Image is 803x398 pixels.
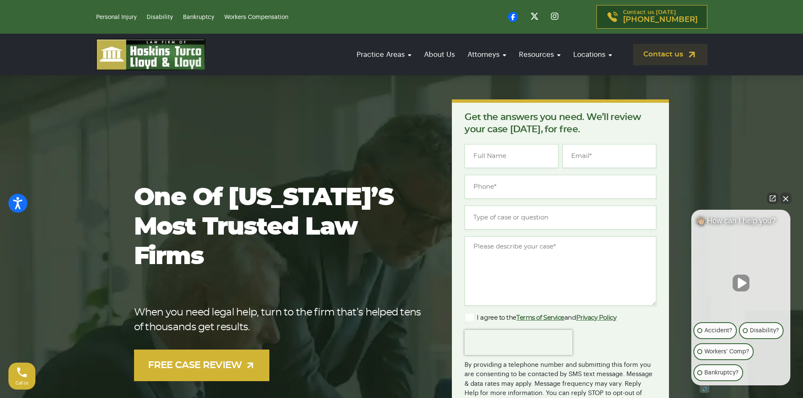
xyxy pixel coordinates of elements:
span: Call us [16,381,29,385]
input: Email* [562,144,656,168]
span: [PHONE_NUMBER] [623,16,698,24]
h1: One of [US_STATE]’s most trusted law firms [134,183,425,272]
a: Workers Compensation [224,14,288,20]
a: Bankruptcy [183,14,214,20]
a: Contact us [DATE][PHONE_NUMBER] [596,5,707,29]
p: Accident? [704,326,732,336]
p: When you need legal help, turn to the firm that’s helped tens of thousands get results. [134,305,425,335]
a: About Us [420,43,459,67]
a: Disability [147,14,173,20]
p: Workers' Comp? [704,347,749,357]
a: Open direct chat [767,192,779,204]
p: Bankruptcy? [704,368,739,378]
a: Personal Injury [96,14,137,20]
button: Close Intaker Chat Widget [780,192,792,204]
p: Contact us [DATE] [623,10,698,24]
img: logo [96,39,206,70]
a: Privacy Policy [576,315,617,321]
div: 👋🏼 How can I help you? [691,216,790,230]
label: I agree to the and [465,313,616,323]
input: Type of case or question [465,206,656,230]
input: Full Name [465,144,559,168]
a: Contact us [633,44,707,65]
iframe: reCAPTCHA [465,330,572,355]
img: arrow-up-right-light.svg [245,360,255,371]
a: Terms of Service [516,315,564,321]
a: Resources [515,43,565,67]
input: Phone* [465,175,656,199]
a: FREE CASE REVIEW [134,350,270,381]
a: Practice Areas [352,43,416,67]
a: Open intaker chat [700,385,709,393]
a: Attorneys [463,43,510,67]
p: Get the answers you need. We’ll review your case [DATE], for free. [465,111,656,136]
a: Locations [569,43,616,67]
p: Disability? [750,326,779,336]
button: Unmute video [733,275,749,291]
